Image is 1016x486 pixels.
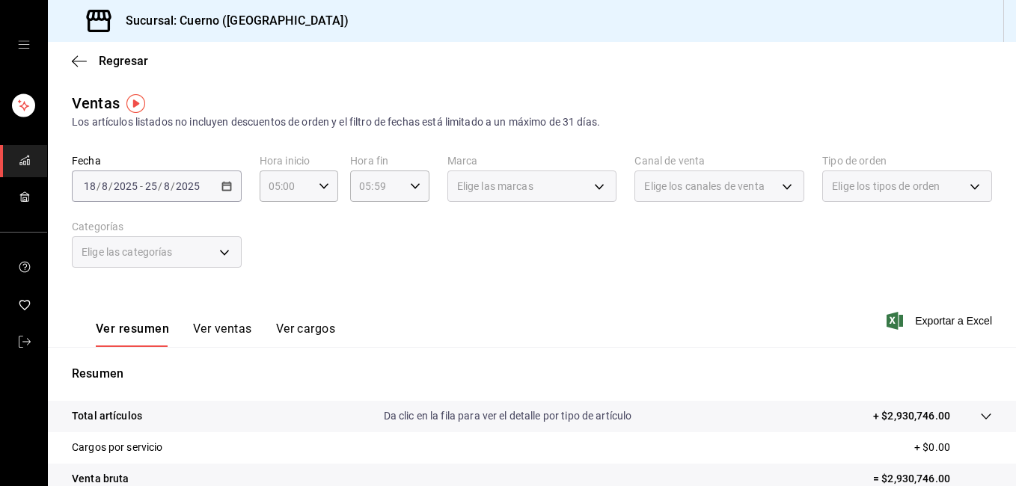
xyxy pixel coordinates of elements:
[193,322,252,347] button: Ver ventas
[72,156,242,166] label: Fecha
[260,156,338,166] label: Hora inicio
[447,156,617,166] label: Marca
[82,244,173,259] span: Elige las categorías
[114,12,349,30] h3: Sucursal: Cuerno ([GEOGRAPHIC_DATA])
[72,408,142,424] p: Total artículos
[97,180,101,192] span: /
[873,408,950,424] p: + $2,930,746.00
[384,408,632,424] p: Da clic en la fila para ver el detalle por tipo de artículo
[126,94,145,113] img: Tooltip marker
[144,180,158,192] input: --
[18,39,30,51] button: open drawer
[72,114,992,130] div: Los artículos listados no incluyen descuentos de orden y el filtro de fechas está limitado a un m...
[644,179,764,194] span: Elige los canales de venta
[72,92,120,114] div: Ventas
[113,180,138,192] input: ----
[96,322,335,347] div: navigation tabs
[171,180,175,192] span: /
[822,156,992,166] label: Tipo de orden
[101,180,108,192] input: --
[175,180,201,192] input: ----
[83,180,97,192] input: --
[350,156,429,166] label: Hora fin
[140,180,143,192] span: -
[163,180,171,192] input: --
[96,322,169,347] button: Ver resumen
[158,180,162,192] span: /
[832,179,940,194] span: Elige los tipos de orden
[99,54,148,68] span: Regresar
[108,180,113,192] span: /
[72,54,148,68] button: Regresar
[72,365,992,383] p: Resumen
[457,179,533,194] span: Elige las marcas
[72,221,242,232] label: Categorías
[72,440,163,455] p: Cargos por servicio
[890,312,992,330] button: Exportar a Excel
[276,322,336,347] button: Ver cargos
[914,440,992,455] p: + $0.00
[634,156,804,166] label: Canal de venta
